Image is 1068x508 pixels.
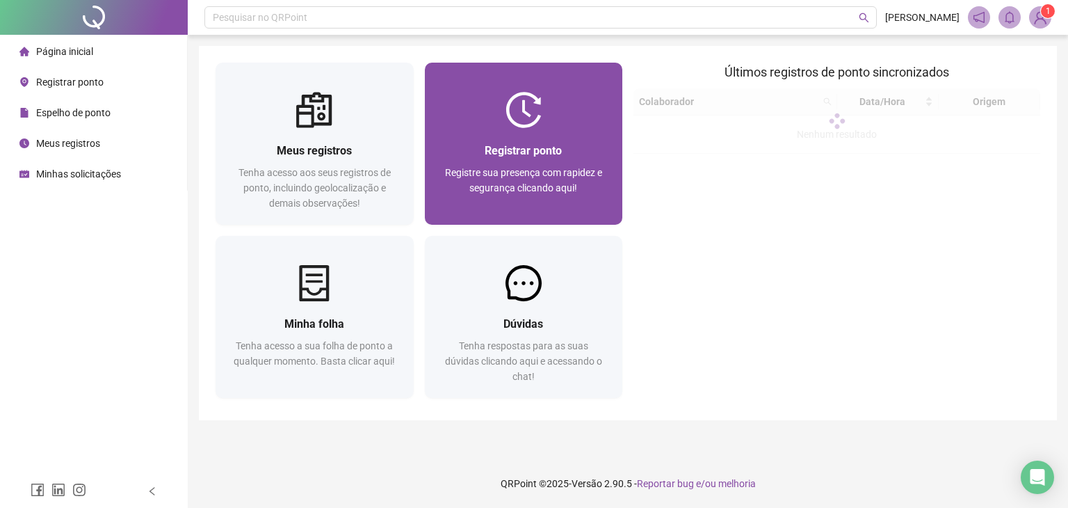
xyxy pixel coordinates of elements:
[1046,6,1051,16] span: 1
[1003,11,1016,24] span: bell
[445,167,602,193] span: Registre sua presença com rapidez e segurança clicando aqui!
[238,167,391,209] span: Tenha acesso aos seus registros de ponto, incluindo geolocalização e demais observações!
[1030,7,1051,28] img: 89967
[1041,4,1055,18] sup: Atualize o seu contato no menu Meus Dados
[36,46,93,57] span: Página inicial
[51,483,65,497] span: linkedin
[503,317,543,331] span: Dúvidas
[485,144,562,157] span: Registrar ponto
[31,483,44,497] span: facebook
[19,47,29,56] span: home
[637,478,756,489] span: Reportar bug e/ou melhoria
[36,107,111,118] span: Espelho de ponto
[859,13,869,23] span: search
[19,108,29,118] span: file
[973,11,985,24] span: notification
[425,236,623,398] a: DúvidasTenha respostas para as suas dúvidas clicando aqui e acessando o chat!
[277,144,352,157] span: Meus registros
[147,486,157,496] span: left
[234,340,395,367] span: Tenha acesso a sua folha de ponto a qualquer momento. Basta clicar aqui!
[36,138,100,149] span: Meus registros
[216,63,414,225] a: Meus registrosTenha acesso aos seus registros de ponto, incluindo geolocalização e demais observa...
[572,478,602,489] span: Versão
[19,138,29,148] span: clock-circle
[19,77,29,87] span: environment
[284,317,344,331] span: Minha folha
[36,168,121,180] span: Minhas solicitações
[445,340,602,382] span: Tenha respostas para as suas dúvidas clicando aqui e acessando o chat!
[19,169,29,179] span: schedule
[72,483,86,497] span: instagram
[1021,461,1054,494] div: Open Intercom Messenger
[725,65,949,79] span: Últimos registros de ponto sincronizados
[425,63,623,225] a: Registrar pontoRegistre sua presença com rapidez e segurança clicando aqui!
[188,459,1068,508] footer: QRPoint © 2025 - 2.90.5 -
[885,10,960,25] span: [PERSON_NAME]
[216,236,414,398] a: Minha folhaTenha acesso a sua folha de ponto a qualquer momento. Basta clicar aqui!
[36,77,104,88] span: Registrar ponto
